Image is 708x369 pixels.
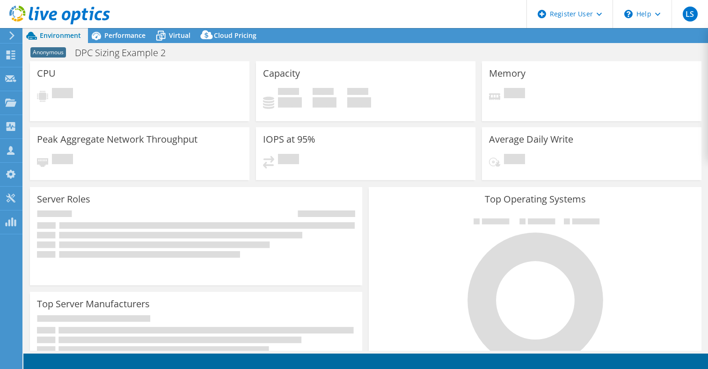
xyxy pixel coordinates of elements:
span: Virtual [169,31,190,40]
svg: \n [624,10,633,18]
h3: Peak Aggregate Network Throughput [37,134,197,145]
span: LS [683,7,698,22]
h3: Server Roles [37,194,90,204]
h1: DPC Sizing Example 2 [71,48,180,58]
span: Pending [52,88,73,101]
h4: 0 GiB [313,97,336,108]
span: Cloud Pricing [214,31,256,40]
h4: 0 GiB [347,97,371,108]
span: Total [347,88,368,97]
h3: Capacity [263,68,300,79]
span: Pending [278,154,299,166]
span: Pending [52,154,73,166]
span: Free [313,88,334,97]
span: Anonymous [30,47,66,58]
h3: Top Operating Systems [376,194,694,204]
h3: Memory [489,68,526,79]
span: Pending [504,88,525,101]
span: Pending [504,154,525,166]
span: Performance [104,31,146,40]
span: Environment [40,31,81,40]
h3: IOPS at 95% [263,134,315,145]
h3: Top Server Manufacturers [37,299,150,309]
h3: CPU [37,68,56,79]
h3: Average Daily Write [489,134,573,145]
span: Used [278,88,299,97]
h4: 0 GiB [278,97,302,108]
